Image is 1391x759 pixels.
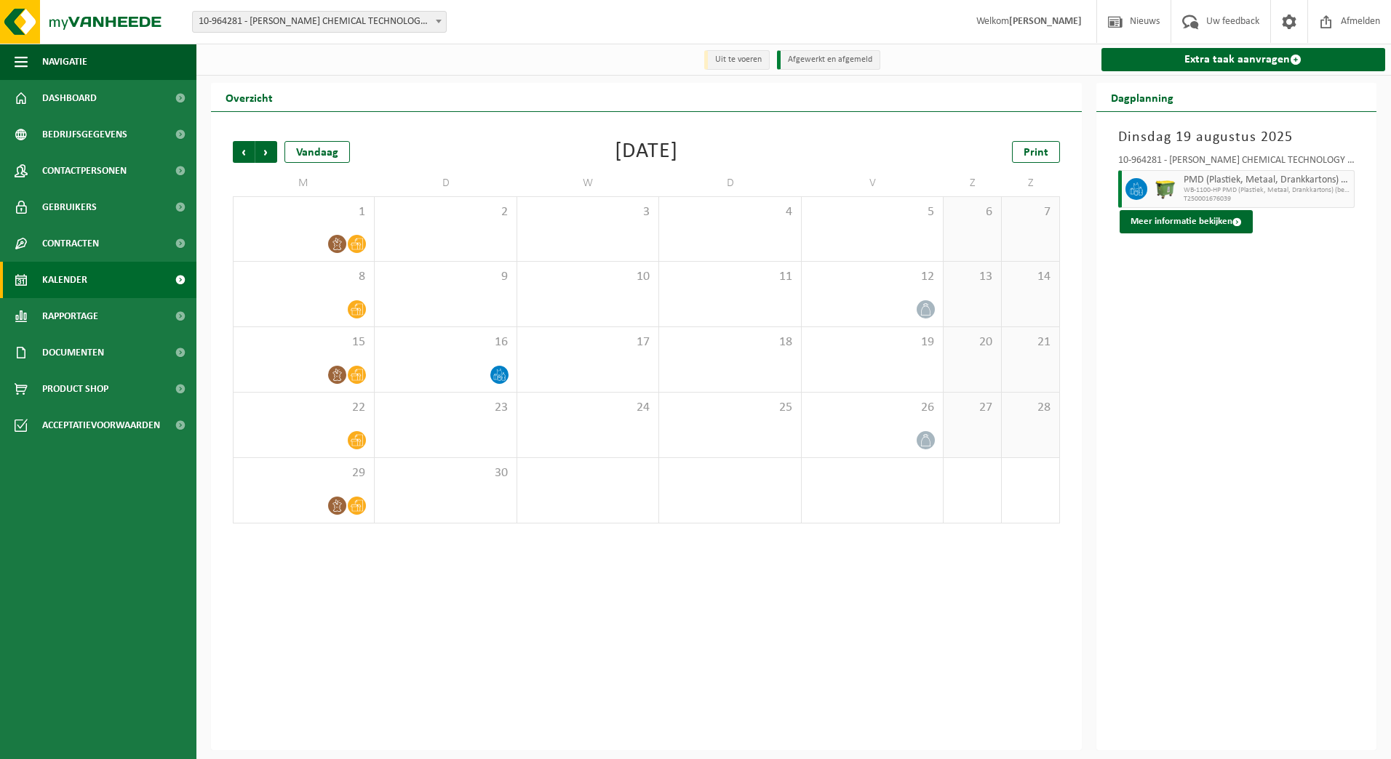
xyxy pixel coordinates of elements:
[241,204,367,220] span: 1
[802,170,944,196] td: V
[525,269,651,285] span: 10
[382,334,509,350] span: 16
[777,50,880,70] li: Afgewerkt en afgemeld
[284,141,350,163] div: Vandaag
[525,334,651,350] span: 17
[1096,83,1188,111] h2: Dagplanning
[809,204,936,220] span: 5
[42,371,108,407] span: Product Shop
[192,11,447,33] span: 10-964281 - EASTMAN CHEMICAL TECHNOLOGY BV - ZWIJNAARDE
[1155,178,1176,200] img: WB-1100-HPE-GN-51
[809,400,936,416] span: 26
[42,298,98,334] span: Rapportage
[1118,126,1355,148] h3: Dinsdag 19 augustus 2025
[517,170,659,196] td: W
[233,170,375,196] td: M
[1024,147,1048,158] span: Print
[42,225,99,262] span: Contracten
[241,400,367,416] span: 22
[42,44,87,80] span: Navigatie
[615,141,678,163] div: [DATE]
[525,204,651,220] span: 3
[42,153,127,189] span: Contactpersonen
[382,204,509,220] span: 2
[666,269,793,285] span: 11
[241,465,367,481] span: 29
[525,400,651,416] span: 24
[666,334,793,350] span: 18
[951,400,994,416] span: 27
[1120,210,1253,233] button: Meer informatie bekijken
[241,269,367,285] span: 8
[233,141,255,163] span: Vorige
[1118,156,1355,170] div: 10-964281 - [PERSON_NAME] CHEMICAL TECHNOLOGY BV - ZWIJNAARDE
[42,189,97,225] span: Gebruikers
[809,269,936,285] span: 12
[255,141,277,163] span: Volgende
[659,170,801,196] td: D
[1002,170,1060,196] td: Z
[704,50,770,70] li: Uit te voeren
[666,204,793,220] span: 4
[1012,141,1060,163] a: Print
[1101,48,1386,71] a: Extra taak aanvragen
[241,334,367,350] span: 15
[42,407,160,443] span: Acceptatievoorwaarden
[1184,195,1351,204] span: T250001676039
[211,83,287,111] h2: Overzicht
[1009,204,1052,220] span: 7
[1009,269,1052,285] span: 14
[382,400,509,416] span: 23
[42,80,97,116] span: Dashboard
[951,334,994,350] span: 20
[42,116,127,153] span: Bedrijfsgegevens
[42,262,87,298] span: Kalender
[193,12,446,32] span: 10-964281 - EASTMAN CHEMICAL TECHNOLOGY BV - ZWIJNAARDE
[382,269,509,285] span: 9
[1009,334,1052,350] span: 21
[809,334,936,350] span: 19
[42,334,104,371] span: Documenten
[944,170,1002,196] td: Z
[1009,16,1082,27] strong: [PERSON_NAME]
[375,170,517,196] td: D
[382,465,509,481] span: 30
[666,400,793,416] span: 25
[951,204,994,220] span: 6
[1184,174,1351,186] span: PMD (Plastiek, Metaal, Drankkartons) (bedrijven)
[951,269,994,285] span: 13
[1184,186,1351,195] span: WB-1100-HP PMD (Plastiek, Metaal, Drankkartons) (bedrijven)
[1009,400,1052,416] span: 28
